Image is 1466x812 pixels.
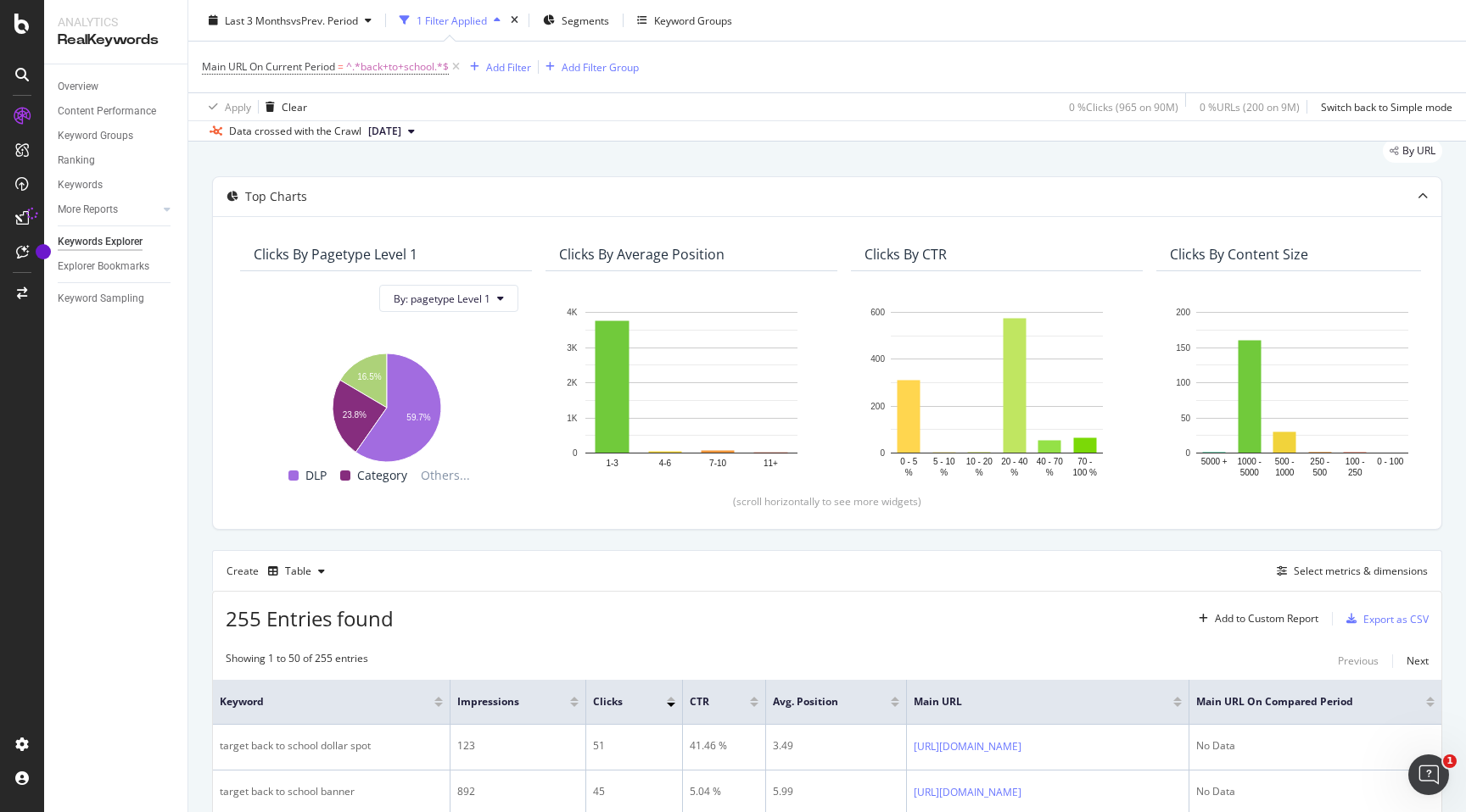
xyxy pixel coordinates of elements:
[58,290,144,308] div: Keyword Sampling
[507,12,522,29] div: times
[233,494,1421,509] div: (scroll horizontally to see more widgets)
[225,99,251,114] div: Apply
[905,468,913,477] text: %
[1348,468,1362,477] text: 250
[900,457,917,466] text: 0 - 5
[1010,468,1018,477] text: %
[379,285,518,312] button: By: pagetype Level 1
[346,55,449,79] span: ^.*back+to+school.*$
[58,103,176,120] a: Content Performance
[58,14,174,31] div: Analytics
[1363,612,1429,626] div: Export as CSV
[914,738,1021,755] a: [URL][DOMAIN_NAME]
[976,468,983,477] text: %
[361,121,422,142] button: [DATE]
[58,258,176,275] a: Explorer Bookmarks
[463,57,531,77] button: Add Filter
[1346,457,1365,466] text: 100 -
[1196,784,1435,799] div: No Data
[593,784,674,799] div: 45
[1069,99,1178,114] div: 0 % Clicks ( 965 on 90M )
[606,459,618,468] text: 1-3
[1176,378,1190,387] text: 100
[764,459,778,468] text: 11+
[58,201,159,219] a: More Reports
[1310,457,1329,466] text: 250 -
[1314,93,1452,120] button: Switch back to Simple mode
[226,651,368,671] div: Showing 1 to 50 of 255 entries
[659,459,672,468] text: 4-6
[357,465,407,486] span: Category
[417,13,487,27] div: 1 Filter Applied
[343,410,366,420] text: 23.8%
[202,59,335,74] span: Main URL On Current Period
[562,59,639,74] div: Add Filter Group
[870,402,885,411] text: 200
[1037,457,1064,466] text: 40 - 70
[1170,303,1435,481] svg: A chart.
[1407,653,1429,668] div: Next
[567,308,578,317] text: 4K
[1185,448,1190,458] text: 0
[227,558,332,585] div: Create
[254,344,518,465] svg: A chart.
[1240,468,1260,477] text: 5000
[261,558,332,585] button: Table
[1338,653,1379,668] div: Previous
[220,694,409,709] span: Keyword
[393,7,507,34] button: 1 Filter Applied
[338,59,344,74] span: =
[709,459,726,468] text: 7-10
[870,308,885,317] text: 600
[285,566,311,576] div: Table
[567,343,578,353] text: 3K
[654,13,732,27] div: Keyword Groups
[226,604,394,632] span: 255 Entries found
[457,784,579,799] div: 892
[1402,146,1435,156] span: By URL
[1340,605,1429,632] button: Export as CSV
[245,188,307,205] div: Top Charts
[1201,457,1228,466] text: 5000 +
[1312,468,1327,477] text: 500
[1275,457,1295,466] text: 500 -
[1200,99,1300,114] div: 0 % URLs ( 200 on 9M )
[690,694,725,709] span: CTR
[1408,754,1449,795] iframe: Intercom live chat
[220,784,443,799] div: target back to school banner
[864,246,947,263] div: Clicks By CTR
[1407,651,1429,671] button: Next
[58,176,176,194] a: Keywords
[58,290,176,308] a: Keyword Sampling
[559,303,824,481] svg: A chart.
[58,103,156,120] div: Content Performance
[58,258,149,275] div: Explorer Bookmarks
[58,176,103,194] div: Keywords
[690,784,759,799] div: 5.04 %
[58,127,176,145] a: Keyword Groups
[406,414,430,423] text: 59.7%
[966,457,993,466] text: 10 - 20
[225,13,291,27] span: Last 3 Months
[567,378,578,387] text: 2K
[940,468,948,477] text: %
[864,303,1129,481] svg: A chart.
[1270,561,1428,581] button: Select metrics & dimensions
[593,694,641,709] span: Clicks
[305,465,327,486] span: DLP
[1001,457,1028,466] text: 20 - 40
[559,246,725,263] div: Clicks By Average Position
[58,31,174,50] div: RealKeywords
[58,152,176,170] a: Ranking
[58,233,176,251] a: Keywords Explorer
[914,784,1021,801] a: [URL][DOMAIN_NAME]
[690,738,759,754] div: 41.46 %
[773,694,864,709] span: Avg. Position
[1383,139,1442,163] div: legacy label
[1196,738,1435,754] div: No Data
[1181,414,1191,423] text: 50
[259,93,307,120] button: Clear
[457,738,579,754] div: 123
[1238,457,1262,466] text: 1000 -
[933,457,955,466] text: 5 - 10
